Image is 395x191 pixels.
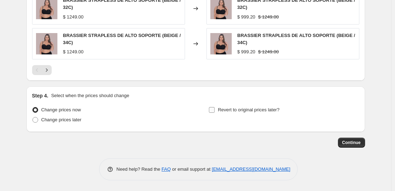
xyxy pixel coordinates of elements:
[338,138,365,148] button: Continue
[36,33,57,54] img: 10477BRANEGRO_80x.jpg
[258,48,279,55] strike: $ 1249.00
[32,92,48,99] h2: Step 4.
[218,107,279,112] span: Revert to original prices later?
[51,92,129,99] p: Select when the prices should change
[258,14,279,21] strike: $ 1249.00
[117,166,162,172] span: Need help? Read the
[237,33,355,45] span: BRASSIER STRAPLESS DE ALTO SOPORTE (BEIGE / 34C)
[42,65,52,75] button: Next
[342,140,361,145] span: Continue
[212,166,290,172] a: [EMAIL_ADDRESS][DOMAIN_NAME]
[210,33,232,54] img: 10477BRANEGRO_80x.jpg
[161,166,171,172] a: FAQ
[41,117,82,122] span: Change prices later
[63,14,84,21] div: $ 1249.00
[63,33,181,45] span: BRASSIER STRAPLESS DE ALTO SOPORTE (BEIGE / 34C)
[237,48,256,55] div: $ 999.20
[171,166,212,172] span: or email support at
[63,48,84,55] div: $ 1249.00
[237,14,256,21] div: $ 999.20
[41,107,81,112] span: Change prices now
[32,65,52,75] nav: Pagination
